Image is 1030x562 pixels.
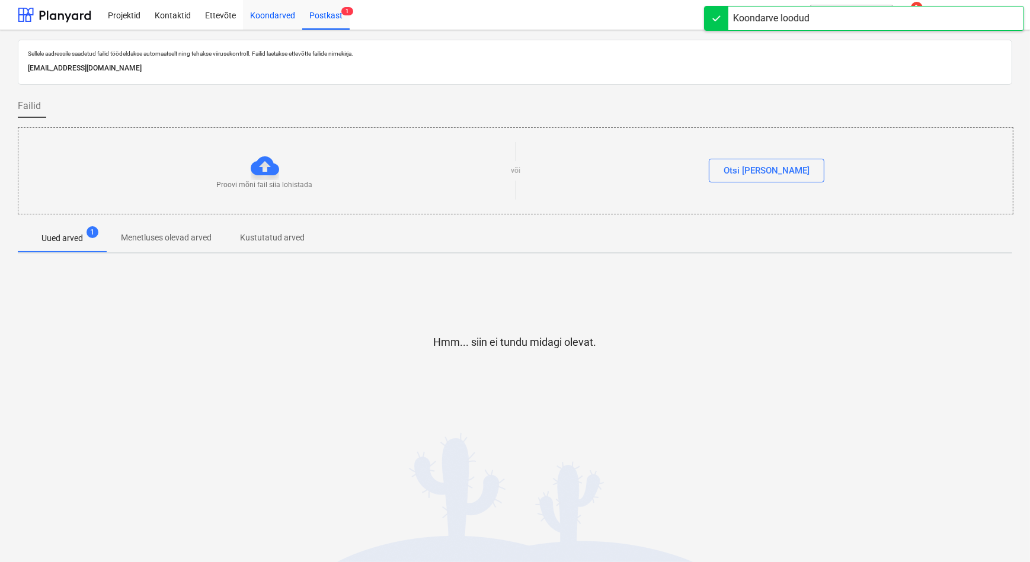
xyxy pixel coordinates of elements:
[121,232,212,244] p: Menetluses olevad arved
[733,11,810,25] div: Koondarve loodud
[87,226,98,238] span: 1
[18,127,1013,214] div: Proovi mõni fail siia lohistadavõiOtsi [PERSON_NAME]
[971,505,1030,562] iframe: Chat Widget
[28,50,1002,57] p: Sellele aadressile saadetud failid töödeldakse automaatselt ning tehakse viirusekontroll. Failid ...
[434,335,597,349] p: Hmm... siin ei tundu midagi olevat.
[709,159,824,182] button: Otsi [PERSON_NAME]
[28,62,1002,75] p: [EMAIL_ADDRESS][DOMAIN_NAME]
[511,166,520,176] p: või
[41,232,83,245] p: Uued arved
[341,7,353,15] span: 1
[240,232,305,244] p: Kustutatud arved
[724,163,810,178] div: Otsi [PERSON_NAME]
[18,99,41,113] span: Failid
[217,180,313,190] p: Proovi mõni fail siia lohistada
